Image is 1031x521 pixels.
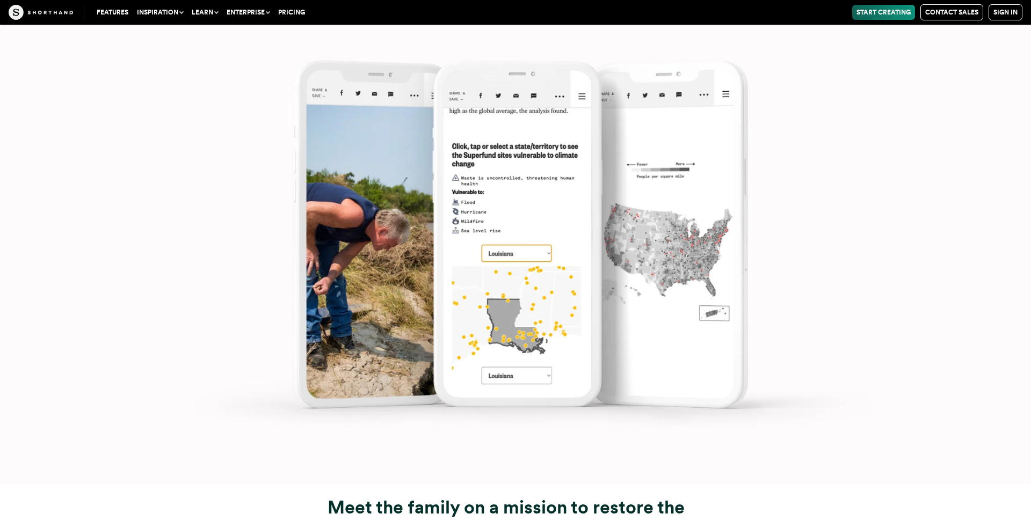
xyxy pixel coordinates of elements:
a: Features [92,5,133,20]
a: Contact Sales [920,4,983,20]
img: The Craft [9,5,73,20]
button: Inspiration [133,5,187,20]
button: Learn [187,5,222,20]
a: Start Creating [852,5,915,20]
a: Sign in [989,4,1022,20]
a: Pricing [274,5,309,20]
button: Enterprise [222,5,274,20]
